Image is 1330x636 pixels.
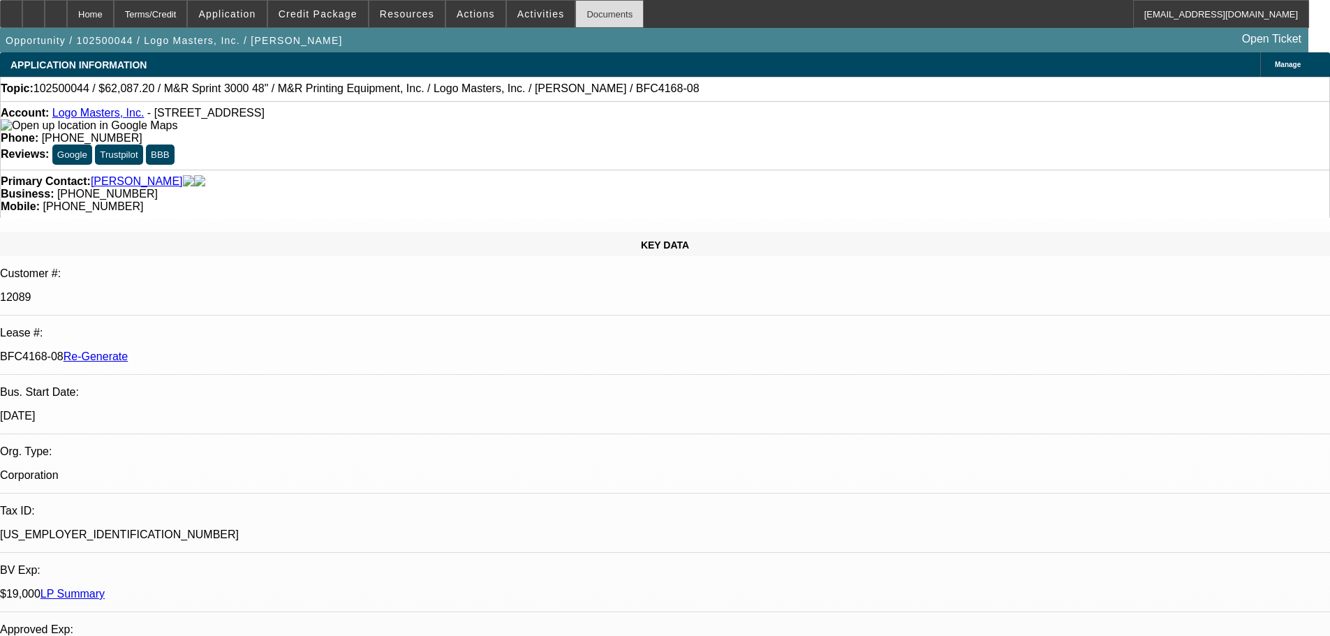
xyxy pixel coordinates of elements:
a: Open Ticket [1236,27,1307,51]
a: View Google Maps [1,119,177,131]
span: Credit Package [279,8,357,20]
span: Manage [1275,61,1301,68]
strong: Business: [1,188,54,200]
strong: Primary Contact: [1,175,91,188]
button: Actions [446,1,505,27]
button: Google [52,145,92,165]
button: BBB [146,145,175,165]
button: Trustpilot [95,145,142,165]
a: LP Summary [40,588,105,600]
a: Logo Masters, Inc. [52,107,145,119]
button: Activities [507,1,575,27]
strong: Account: [1,107,49,119]
span: Activities [517,8,565,20]
span: 102500044 / $62,087.20 / M&R Sprint 3000 48" / M&R Printing Equipment, Inc. / Logo Masters, Inc. ... [34,82,700,95]
img: facebook-icon.png [183,175,194,188]
span: KEY DATA [641,239,689,251]
span: APPLICATION INFORMATION [10,59,147,71]
a: [PERSON_NAME] [91,175,183,188]
a: Re-Generate [64,350,128,362]
strong: Reviews: [1,148,49,160]
span: Opportunity / 102500044 / Logo Masters, Inc. / [PERSON_NAME] [6,35,343,46]
span: [PHONE_NUMBER] [42,132,142,144]
img: Open up location in Google Maps [1,119,177,132]
span: - [STREET_ADDRESS] [147,107,265,119]
strong: Mobile: [1,200,40,212]
button: Resources [369,1,445,27]
img: linkedin-icon.png [194,175,205,188]
span: [PHONE_NUMBER] [57,188,158,200]
span: Application [198,8,256,20]
span: [PHONE_NUMBER] [43,200,143,212]
strong: Topic: [1,82,34,95]
span: Resources [380,8,434,20]
strong: Phone: [1,132,38,144]
span: Actions [457,8,495,20]
button: Application [188,1,266,27]
button: Credit Package [268,1,368,27]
